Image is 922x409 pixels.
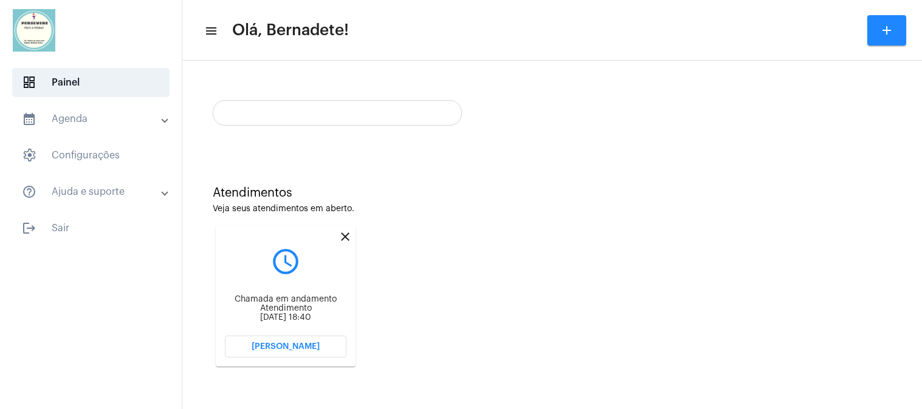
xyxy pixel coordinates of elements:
[213,204,892,214] div: Veja seus atendimentos em aberto.
[22,75,36,90] span: sidenav icon
[22,148,36,163] span: sidenav icon
[225,336,346,357] button: [PERSON_NAME]
[879,23,894,38] mat-icon: add
[225,304,346,313] div: Atendimento
[22,184,36,199] mat-icon: sidenav icon
[22,112,162,126] mat-panel-title: Agenda
[12,214,170,243] span: Sair
[22,221,36,235] mat-icon: sidenav icon
[225,313,346,322] div: [DATE] 18:40
[22,112,36,126] mat-icon: sidenav icon
[12,68,170,97] span: Painel
[252,342,320,351] span: [PERSON_NAME]
[7,104,182,134] mat-expansion-panel-header: sidenav iconAgenda
[204,24,216,38] mat-icon: sidenav icon
[225,295,346,304] div: Chamada em andamento
[22,184,162,199] mat-panel-title: Ajuda e suporte
[232,21,349,40] span: Olá, Bernadete!
[225,246,346,277] mat-icon: query_builder
[10,6,58,55] img: 5d8d47a4-7bd9-c6b3-230d-111f976e2b05.jpeg
[12,141,170,170] span: Configurações
[213,186,892,200] div: Atendimentos
[7,177,182,206] mat-expansion-panel-header: sidenav iconAjuda e suporte
[338,229,353,244] mat-icon: close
